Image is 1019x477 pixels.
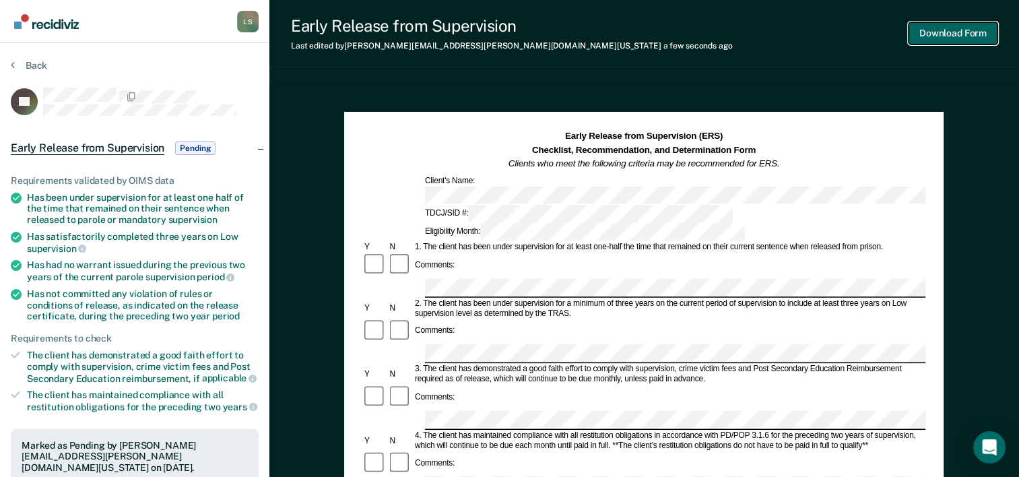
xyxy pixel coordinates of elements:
[27,389,259,412] div: The client has maintained compliance with all restitution obligations for the preceding two
[532,145,756,155] strong: Checklist, Recommendation, and Determination Form
[212,311,240,321] span: period
[237,11,259,32] div: L S
[11,141,164,155] span: Early Release from Supervision
[11,333,259,344] div: Requirements to check
[27,288,259,322] div: Has not committed any violation of rules or conditions of release, as indicated on the release ce...
[22,440,248,474] div: Marked as Pending by [PERSON_NAME][EMAIL_ADDRESS][PERSON_NAME][DOMAIN_NAME][US_STATE] on [DATE].
[423,223,747,241] div: Eligibility Month:
[168,214,218,225] span: supervision
[909,22,997,44] button: Download Form
[663,41,733,51] span: a few seconds ago
[413,243,925,253] div: 1. The client has been under supervision for at least one-half the time that remained on their cu...
[11,59,47,71] button: Back
[388,436,413,446] div: N
[413,326,457,336] div: Comments:
[27,192,259,226] div: Has been under supervision for at least one half of the time that remained on their sentence when...
[413,260,457,270] div: Comments:
[423,205,735,224] div: TDCJ/SID #:
[237,11,259,32] button: Profile dropdown button
[413,392,457,402] div: Comments:
[291,16,733,36] div: Early Release from Supervision
[27,243,86,254] span: supervision
[413,364,925,385] div: 3. The client has demonstrated a good faith effort to comply with supervision, crime victim fees ...
[508,158,780,168] em: Clients who meet the following criteria may be recommended for ERS.
[388,243,413,253] div: N
[413,298,925,319] div: 2. The client has been under supervision for a minimum of three years on the current period of su...
[175,141,216,155] span: Pending
[223,402,257,412] span: years
[27,231,259,254] div: Has satisfactorily completed three years on Low
[565,131,723,141] strong: Early Release from Supervision (ERS)
[27,259,259,282] div: Has had no warrant issued during the previous two years of the current parole supervision
[388,303,413,313] div: N
[413,459,457,469] div: Comments:
[197,272,234,282] span: period
[413,431,925,451] div: 4. The client has maintained compliance with all restitution obligations in accordance with PD/PO...
[202,373,257,383] span: applicable
[27,350,259,384] div: The client has demonstrated a good faith effort to comply with supervision, crime victim fees and...
[362,243,387,253] div: Y
[362,303,387,313] div: Y
[973,431,1006,464] div: Open Intercom Messenger
[14,14,79,29] img: Recidiviz
[11,175,259,187] div: Requirements validated by OIMS data
[362,369,387,379] div: Y
[291,41,733,51] div: Last edited by [PERSON_NAME][EMAIL_ADDRESS][PERSON_NAME][DOMAIN_NAME][US_STATE]
[362,436,387,446] div: Y
[388,369,413,379] div: N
